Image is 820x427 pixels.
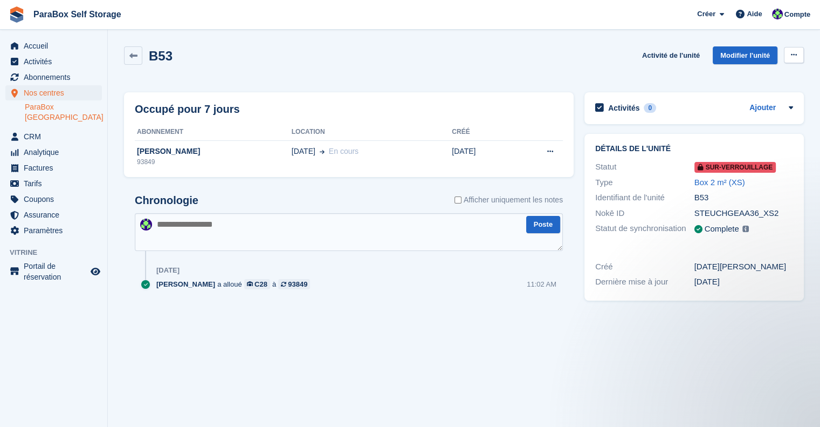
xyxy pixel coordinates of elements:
div: Nokē ID [595,207,694,220]
span: Compte [784,9,810,20]
img: Tess Bédat [772,9,783,19]
div: 93849 [135,157,292,167]
th: Location [292,124,452,141]
span: Accueil [24,38,88,53]
a: Box 2 m² (XS) [694,178,745,187]
div: 0 [644,103,656,113]
div: a alloué à [156,279,315,289]
h2: Chronologie [135,194,198,207]
a: menu [5,54,102,69]
a: ParaBox [GEOGRAPHIC_DATA] [25,102,102,123]
span: Sur-verrouillage [694,162,776,173]
span: Activités [24,54,88,69]
div: Dernière mise à jour [595,276,694,288]
a: menu [5,192,102,207]
a: menu [5,223,102,238]
input: Afficher uniquement les notes [454,194,461,206]
span: Paramètres [24,223,88,238]
span: Aide [747,9,762,19]
div: STEUCHGEAA36_XS2 [694,207,794,220]
a: menu [5,70,102,85]
h2: Activités [608,103,639,113]
div: [DATE][PERSON_NAME] [694,261,794,273]
span: Portail de réservation [24,261,88,282]
h2: Détails de l'unité [595,145,793,153]
div: Type [595,177,694,189]
a: menu [5,176,102,191]
a: menu [5,145,102,160]
a: Ajouter [749,102,776,114]
img: icon-info-grey-7440780725fd019a000dd9b08b2336e03edf1995a4989e88bcd33f0948082b44.svg [742,226,749,232]
div: [PERSON_NAME] [135,146,292,157]
div: [DATE] [156,266,180,275]
div: Complete [705,223,739,235]
a: menu [5,207,102,222]
a: menu [5,38,102,53]
a: C28 [244,279,270,289]
div: Créé [595,261,694,273]
span: Créer [697,9,715,19]
div: C28 [254,279,267,289]
td: [DATE] [452,140,508,173]
div: B53 [694,192,794,204]
div: 93849 [288,279,307,289]
div: Statut [595,161,694,173]
label: Afficher uniquement les notes [454,194,563,206]
h2: B53 [149,49,173,63]
span: En cours [329,147,359,155]
span: CRM [24,129,88,144]
th: Créé [452,124,508,141]
a: menu [5,160,102,175]
a: Modifier l'unité [713,46,777,64]
a: 93849 [278,279,310,289]
span: [DATE] [292,146,315,157]
span: [PERSON_NAME] [156,279,215,289]
a: ParaBox Self Storage [29,5,126,23]
button: Poste [526,216,560,234]
span: Analytique [24,145,88,160]
a: menu [5,129,102,144]
span: Tarifs [24,176,88,191]
img: stora-icon-8386f47178a22dfd0bd8f6a31ec36ba5ce8667c1dd55bd0f319d3a0aa187defe.svg [9,6,25,23]
span: Vitrine [10,247,107,258]
th: Abonnement [135,124,292,141]
div: Identifiant de l'unité [595,192,694,204]
a: menu [5,85,102,100]
span: Assurance [24,207,88,222]
div: Statut de synchronisation [595,222,694,236]
span: Nos centres [24,85,88,100]
div: 11:02 AM [527,279,556,289]
a: Activité de l'unité [638,46,704,64]
span: Factures [24,160,88,175]
h2: Occupé pour 7 jours [135,101,239,117]
a: Boutique d'aperçu [89,265,102,278]
div: [DATE] [694,276,794,288]
a: menu [5,261,102,282]
span: Coupons [24,192,88,207]
img: Tess Bédat [140,219,152,231]
span: Abonnements [24,70,88,85]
